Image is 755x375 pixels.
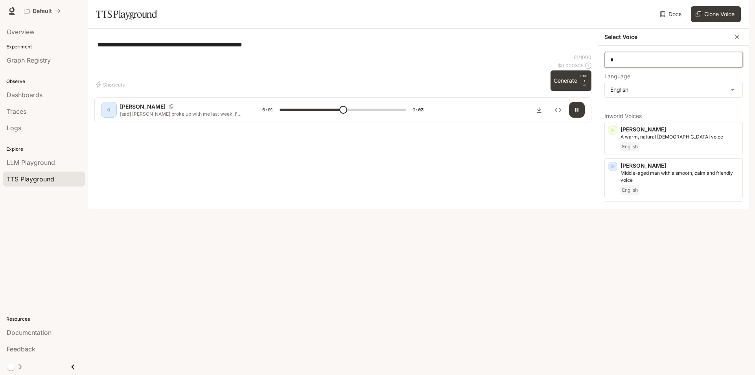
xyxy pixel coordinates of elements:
[621,126,739,133] p: [PERSON_NAME]
[103,103,115,116] div: O
[96,6,157,22] h1: TTS Playground
[605,82,742,97] div: English
[574,54,591,61] p: 61 / 1000
[120,103,166,111] p: [PERSON_NAME]
[658,6,685,22] a: Docs
[604,74,630,79] p: Language
[621,170,739,184] p: Middle-aged man with a smooth, calm and friendly voice
[621,185,639,195] span: English
[580,74,588,88] p: ⏎
[621,133,739,140] p: A warm, natural female voice
[412,106,424,114] span: 0:03
[580,74,588,83] p: CTRL +
[621,162,739,170] p: [PERSON_NAME]
[94,78,128,91] button: Shortcuts
[558,62,584,69] p: $ 0.000305
[33,8,52,15] p: Default
[604,113,743,119] p: Inworld Voices
[166,104,177,109] button: Copy Voice ID
[262,106,273,114] span: 0:01
[531,102,547,118] button: Download audio
[550,102,566,118] button: Inspect
[120,111,243,117] p: [sad] [PERSON_NAME] broke up with me last week. I'm still feeling lost.
[621,142,639,151] span: English
[691,6,741,22] button: Clone Voice
[20,3,64,19] button: All workspaces
[551,70,591,91] button: GenerateCTRL +⏎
